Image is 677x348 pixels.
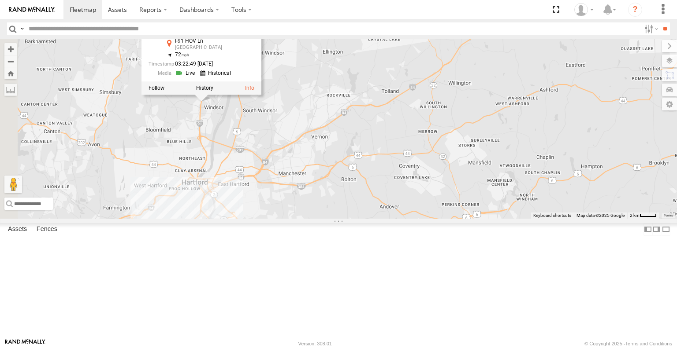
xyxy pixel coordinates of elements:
button: Map Scale: 2 km per 35 pixels [627,212,659,219]
label: Assets [4,223,31,236]
a: View Historical Media Streams [200,69,234,77]
a: View Live Media Streams [175,69,197,77]
span: 2 km [630,213,640,218]
button: Zoom out [4,55,17,67]
label: Search Query [19,22,26,35]
label: Fences [32,223,62,236]
label: View Asset History [196,85,213,92]
label: Measure [4,84,17,96]
div: Viet Nguyen [571,3,597,16]
a: View Asset Details [245,85,254,92]
button: Drag Pegman onto the map to open Street View [4,176,22,193]
a: Terms (opens in new tab) [664,213,673,217]
label: Realtime tracking of Asset [149,85,164,92]
label: Search Filter Options [641,22,660,35]
a: Terms and Conditions [625,341,672,346]
div: I-91 HOV Ln [175,38,237,44]
a: Visit our Website [5,339,45,348]
div: Date/time of location update [149,62,237,67]
label: Dock Summary Table to the Left [644,223,652,236]
span: 72 [175,51,189,58]
label: Map Settings [662,98,677,110]
label: Dock Summary Table to the Right [652,223,661,236]
i: ? [628,3,642,17]
button: Zoom in [4,43,17,55]
label: Hide Summary Table [662,223,670,236]
button: Zoom Home [4,67,17,79]
div: Version: 308.01 [298,341,332,346]
div: [GEOGRAPHIC_DATA] [175,45,237,50]
span: Map data ©2025 Google [577,213,625,218]
img: rand-logo.svg [9,7,55,13]
div: © Copyright 2025 - [584,341,672,346]
button: Keyboard shortcuts [533,212,571,219]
